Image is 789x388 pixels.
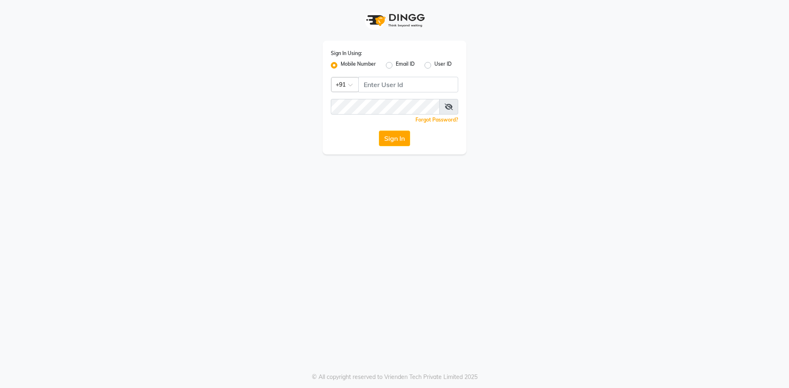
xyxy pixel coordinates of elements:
img: logo1.svg [362,8,427,32]
label: Sign In Using: [331,50,362,57]
label: Email ID [396,60,415,70]
label: Mobile Number [341,60,376,70]
label: User ID [434,60,452,70]
a: Forgot Password? [415,117,458,123]
button: Sign In [379,131,410,146]
input: Username [358,77,458,92]
input: Username [331,99,440,115]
